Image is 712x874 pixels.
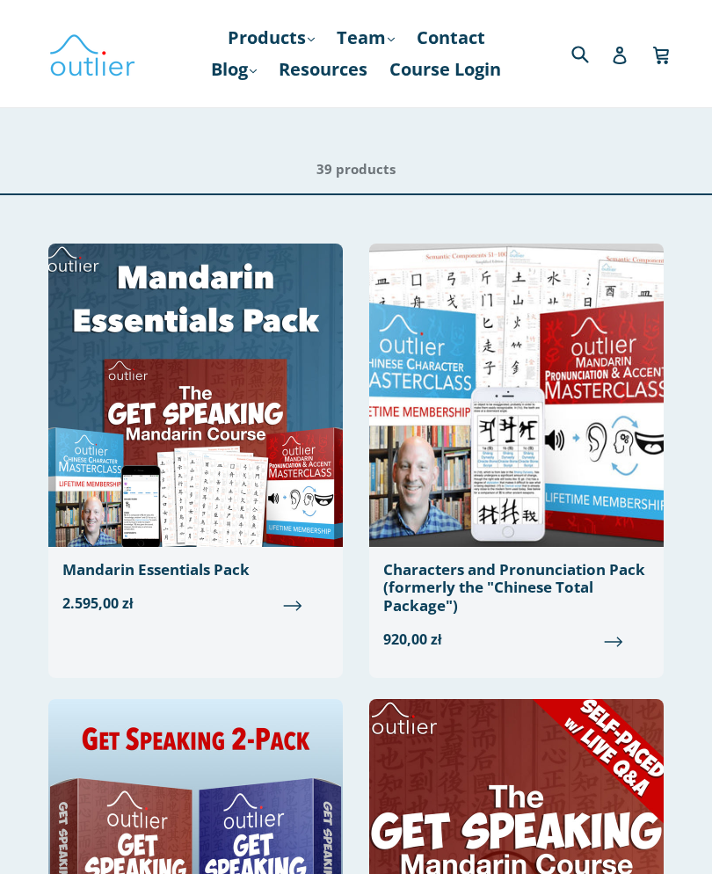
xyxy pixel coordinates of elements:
a: Blog [202,54,265,85]
a: Characters and Pronunciation Pack (formerly the "Chinese Total Package") 920,00 zł [369,244,664,664]
span: 39 products [316,160,396,178]
a: Contact [408,22,494,54]
div: Mandarin Essentials Pack [62,561,329,579]
a: Mandarin Essentials Pack 2.595,00 zł [48,244,343,628]
a: Resources [270,54,376,85]
input: Search [567,35,615,71]
a: Course Login [381,54,510,85]
img: Mandarin Essentials Pack [48,244,343,547]
a: Products [219,22,323,54]
span: 2.595,00 zł [62,593,329,614]
div: Characters and Pronunciation Pack (formerly the "Chinese Total Package") [383,561,650,615]
img: Chinese Total Package Outlier Linguistics [369,244,664,547]
a: Team [328,22,403,54]
span: 920,00 zł [383,629,650,650]
img: Outlier Linguistics [48,28,136,79]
